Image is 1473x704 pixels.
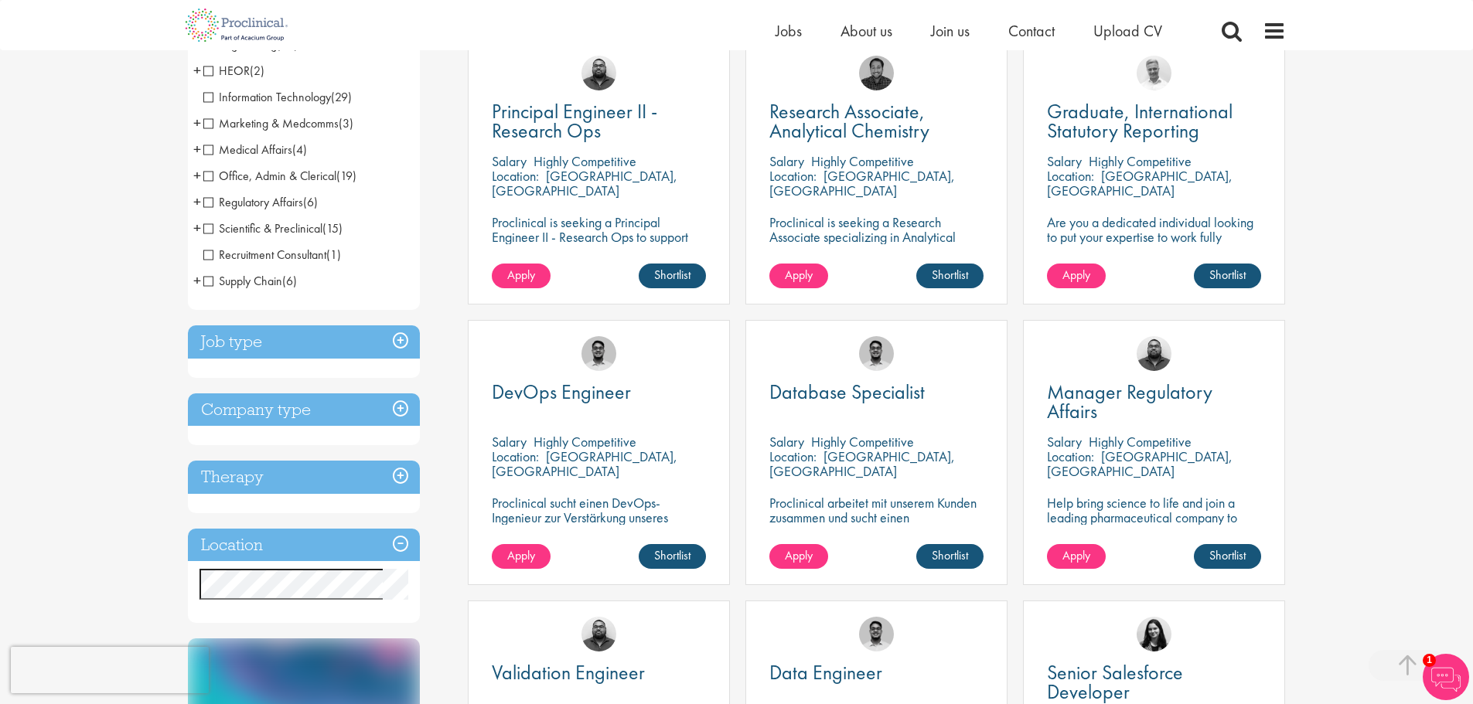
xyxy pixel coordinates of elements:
span: Recruitment Consultant [203,247,341,263]
img: Mike Raletz [859,56,894,90]
a: Data Engineer [769,663,984,682]
span: Medical Affairs [203,141,307,158]
span: Location: [769,447,817,465]
span: Salary [1047,152,1082,170]
span: Research Associate, Analytical Chemistry [769,98,929,144]
a: Research Associate, Analytical Chemistry [769,102,984,141]
span: + [193,59,201,82]
a: Shortlist [916,264,984,288]
a: Apply [492,264,551,288]
span: Regulatory Affairs [203,194,303,210]
h3: Job type [188,325,420,359]
p: Highly Competitive [811,433,914,451]
a: Database Specialist [769,383,984,402]
p: [GEOGRAPHIC_DATA], [GEOGRAPHIC_DATA] [1047,167,1233,199]
p: Highly Competitive [534,152,636,170]
span: (4) [292,141,307,158]
p: [GEOGRAPHIC_DATA], [GEOGRAPHIC_DATA] [492,167,677,199]
img: Ashley Bennett [1137,336,1171,371]
span: Regulatory Affairs [203,194,318,210]
span: Information Technology [203,89,331,105]
span: Apply [785,267,813,283]
span: Location: [769,167,817,185]
a: Apply [1047,544,1106,569]
a: Apply [492,544,551,569]
img: Timothy Deschamps [581,336,616,371]
div: Company type [188,393,420,427]
a: Indre Stankeviciute [1137,617,1171,651]
a: Manager Regulatory Affairs [1047,383,1261,421]
span: Scientific & Preclinical [203,220,322,236]
a: Shortlist [1194,544,1261,569]
a: About us [840,21,892,41]
span: Apply [1062,547,1090,563]
span: + [193,216,201,240]
span: (29) [331,89,352,105]
a: Join us [931,21,970,41]
span: Medical Affairs [203,141,292,158]
span: Apply [507,267,535,283]
a: Senior Salesforce Developer [1047,663,1261,702]
a: Shortlist [639,544,706,569]
span: + [193,190,201,213]
p: [GEOGRAPHIC_DATA], [GEOGRAPHIC_DATA] [492,447,677,480]
p: [GEOGRAPHIC_DATA], [GEOGRAPHIC_DATA] [769,447,955,480]
span: HEOR [203,63,264,79]
a: Graduate, International Statutory Reporting [1047,102,1261,141]
a: Shortlist [1194,264,1261,288]
a: Apply [769,264,828,288]
p: Highly Competitive [534,433,636,451]
span: Graduate, International Statutory Reporting [1047,98,1233,144]
a: Shortlist [916,544,984,569]
span: Information Technology [203,89,352,105]
span: Supply Chain [203,273,282,289]
span: + [193,269,201,292]
p: Highly Competitive [1089,433,1192,451]
span: Salary [769,433,804,451]
a: Apply [769,544,828,569]
span: Validation Engineer [492,659,645,685]
a: Validation Engineer [492,663,706,682]
span: (6) [282,273,297,289]
span: Scientific & Preclinical [203,220,343,236]
img: Ashley Bennett [581,56,616,90]
span: Location: [1047,447,1094,465]
img: Timothy Deschamps [859,617,894,651]
span: Office, Admin & Clerical [203,168,336,184]
p: [GEOGRAPHIC_DATA], [GEOGRAPHIC_DATA] [769,167,955,199]
a: Upload CV [1093,21,1162,41]
span: Principal Engineer II - Research Ops [492,98,657,144]
span: (2) [250,63,264,79]
a: Shortlist [639,264,706,288]
span: Recruitment Consultant [203,247,326,263]
img: Chatbot [1423,654,1469,700]
a: Jobs [776,21,802,41]
span: (1) [326,247,341,263]
img: Timothy Deschamps [859,336,894,371]
p: [GEOGRAPHIC_DATA], [GEOGRAPHIC_DATA] [1047,447,1233,480]
span: Office, Admin & Clerical [203,168,356,184]
span: Marketing & Medcomms [203,115,353,131]
span: + [193,138,201,161]
span: Salary [1047,433,1082,451]
a: Contact [1008,21,1055,41]
span: Salary [492,152,527,170]
span: Supply Chain [203,273,297,289]
span: Data Engineer [769,659,882,685]
a: Principal Engineer II - Research Ops [492,102,706,141]
span: Salary [769,152,804,170]
span: (3) [339,115,353,131]
span: DevOps Engineer [492,379,631,405]
a: Apply [1047,264,1106,288]
span: Apply [785,547,813,563]
p: Highly Competitive [811,152,914,170]
span: + [193,111,201,134]
h3: Therapy [188,461,420,494]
